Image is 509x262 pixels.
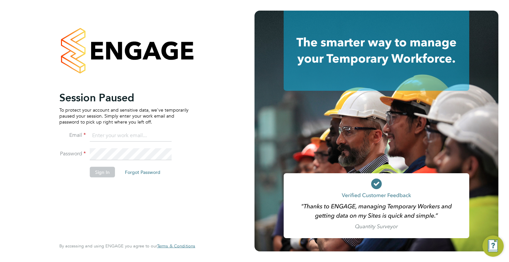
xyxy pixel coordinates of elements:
[90,167,115,177] button: Sign In
[59,150,86,157] label: Password
[482,236,504,257] button: Engage Resource Center
[120,167,166,177] button: Forgot Password
[59,131,86,138] label: Email
[157,243,195,249] a: Terms & Conditions
[59,91,189,104] h2: Session Paused
[59,243,195,249] span: By accessing and using ENGAGE you agree to our
[59,107,189,125] p: To protect your account and sensitive data, we've temporarily paused your session. Simply enter y...
[90,130,172,142] input: Enter your work email...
